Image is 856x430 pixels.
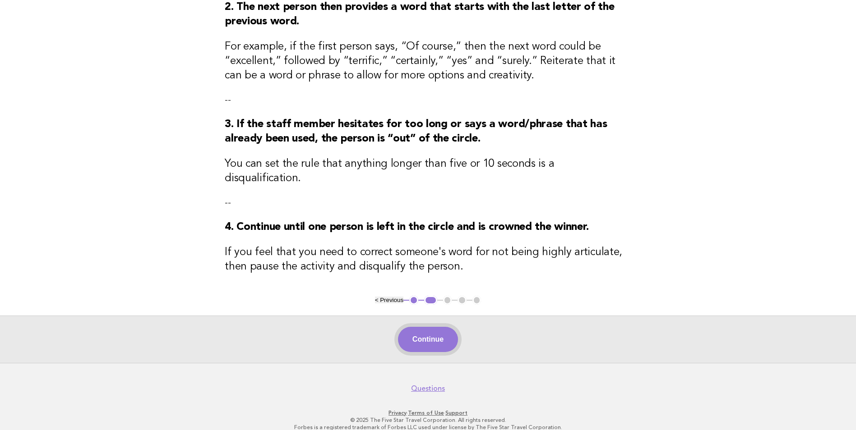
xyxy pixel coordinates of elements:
[225,245,631,274] h3: If you feel that you need to correct someone's word for not being highly articulate, then pause t...
[225,94,631,106] p: --
[375,297,403,303] button: < Previous
[225,157,631,186] h3: You can set the rule that anything longer than five or 10 seconds is a disqualification.
[225,222,589,233] strong: 4. Continue until one person is left in the circle and is crowned the winner.
[225,119,607,144] strong: 3. If the staff member hesitates for too long or says a word/phrase that has already been used, t...
[225,2,614,27] strong: 2. The next person then provides a word that starts with the last letter of the previous word.
[445,410,467,416] a: Support
[225,40,631,83] h3: For example, if the first person says, “Of course,” then the next word could be “excellent,” foll...
[152,416,704,424] p: © 2025 The Five Star Travel Corporation. All rights reserved.
[398,327,458,352] button: Continue
[409,296,418,305] button: 1
[389,410,407,416] a: Privacy
[424,296,437,305] button: 2
[225,197,631,209] p: --
[411,384,445,393] a: Questions
[408,410,444,416] a: Terms of Use
[152,409,704,416] p: · ·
